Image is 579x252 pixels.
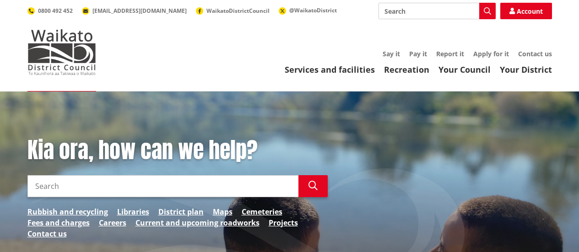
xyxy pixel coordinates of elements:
input: Search input [379,3,496,19]
a: Recreation [384,64,429,75]
h1: Kia ora, how can we help? [27,137,328,164]
a: Account [500,3,552,19]
span: WaikatoDistrictCouncil [206,7,270,15]
a: 0800 492 452 [27,7,73,15]
a: Maps [213,206,233,217]
a: Pay it [409,49,427,58]
a: District plan [158,206,204,217]
a: [EMAIL_ADDRESS][DOMAIN_NAME] [82,7,187,15]
a: Libraries [117,206,149,217]
a: Rubbish and recycling [27,206,108,217]
a: Contact us [518,49,552,58]
a: Your District [500,64,552,75]
img: Waikato District Council - Te Kaunihera aa Takiwaa o Waikato [27,29,96,75]
input: Search input [27,175,298,197]
a: @WaikatoDistrict [279,6,337,14]
a: Services and facilities [285,64,375,75]
span: @WaikatoDistrict [289,6,337,14]
a: WaikatoDistrictCouncil [196,7,270,15]
a: Fees and charges [27,217,90,228]
a: Apply for it [473,49,509,58]
span: 0800 492 452 [38,7,73,15]
a: Current and upcoming roadworks [135,217,260,228]
a: Your Council [438,64,491,75]
a: Projects [269,217,298,228]
a: Report it [436,49,464,58]
a: Contact us [27,228,67,239]
a: Cemeteries [242,206,282,217]
a: Say it [383,49,400,58]
a: Careers [99,217,126,228]
span: [EMAIL_ADDRESS][DOMAIN_NAME] [92,7,187,15]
